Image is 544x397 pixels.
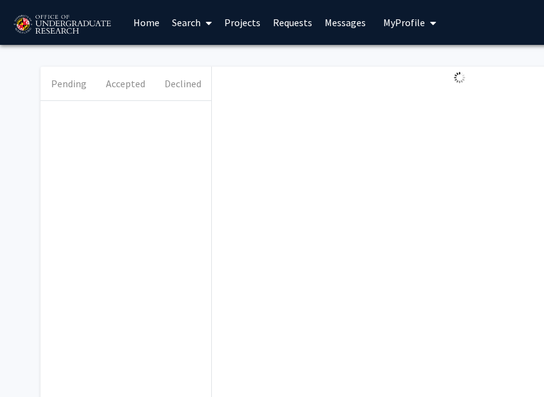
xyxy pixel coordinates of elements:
a: Projects [218,1,267,44]
button: Declined [155,67,211,100]
a: Search [166,1,218,44]
a: Messages [318,1,372,44]
button: Accepted [97,67,154,100]
a: Home [127,1,166,44]
button: Pending [41,67,97,100]
img: Loading [449,67,470,88]
span: My Profile [383,16,425,29]
a: Requests [267,1,318,44]
img: University of Maryland Logo [9,9,115,41]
